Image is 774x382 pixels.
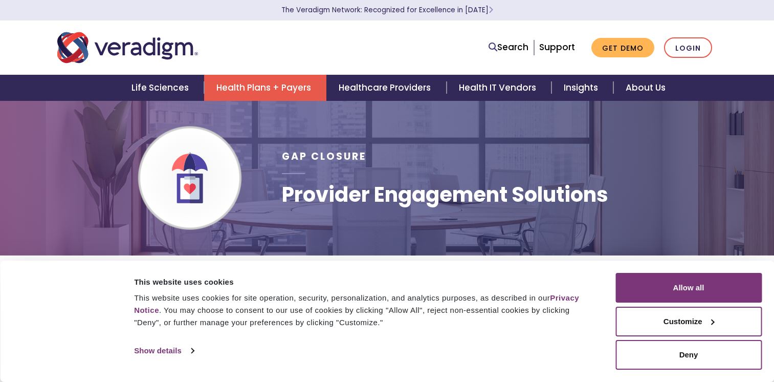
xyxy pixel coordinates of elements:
[282,150,366,163] span: Gap Closure
[489,5,493,15] span: Learn More
[282,182,608,207] h1: Provider Engagement Solutions
[326,75,446,101] a: Healthcare Providers
[134,343,193,358] a: Show details
[57,31,198,65] img: Veradigm logo
[613,75,678,101] a: About Us
[134,276,592,288] div: This website uses cookies
[664,37,712,58] a: Login
[539,41,575,53] a: Support
[281,5,493,15] a: The Veradigm Network: Recognized for Excellence in [DATE]Learn More
[134,292,592,329] div: This website uses cookies for site operation, security, personalization, and analytics purposes, ...
[615,340,762,370] button: Deny
[615,307,762,336] button: Customize
[204,75,326,101] a: Health Plans + Payers
[551,75,613,101] a: Insights
[447,75,551,101] a: Health IT Vendors
[591,38,654,58] a: Get Demo
[615,273,762,303] button: Allow all
[119,75,204,101] a: Life Sciences
[489,40,528,54] a: Search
